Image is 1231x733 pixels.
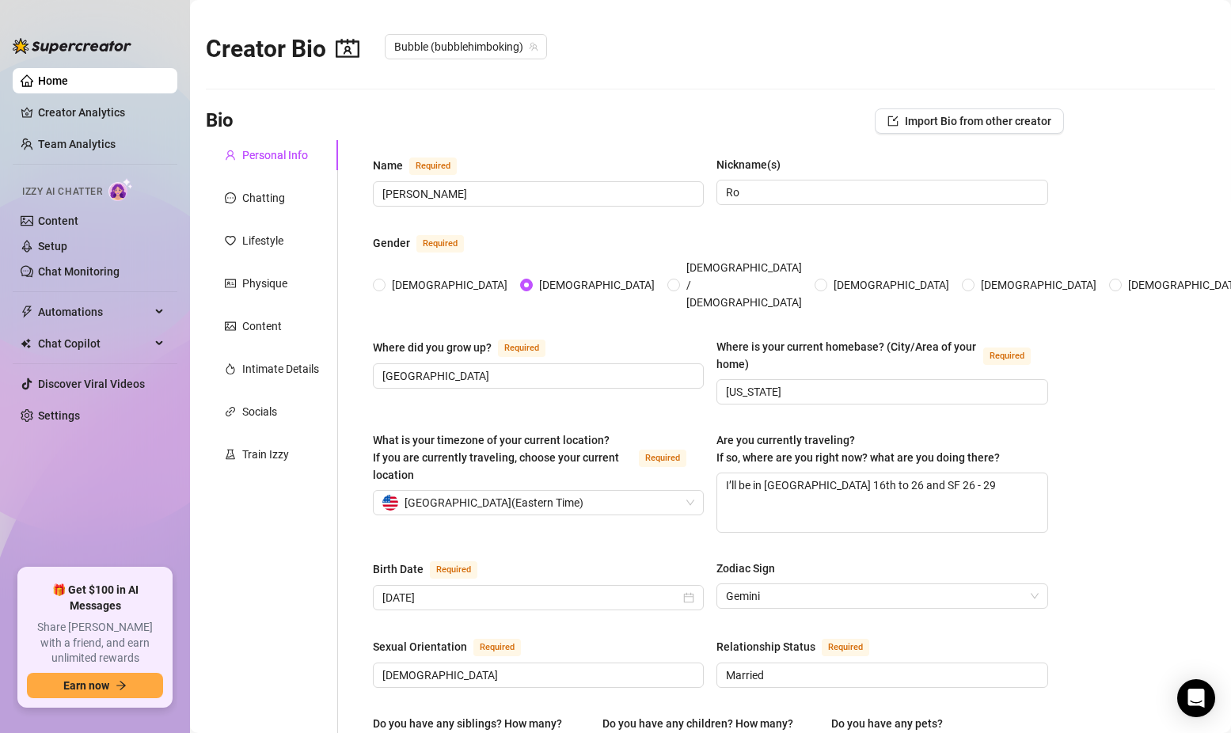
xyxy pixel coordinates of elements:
[373,234,410,252] div: Gender
[726,184,1035,201] input: Nickname(s)
[905,115,1051,127] span: Import Bio from other creator
[430,561,477,579] span: Required
[716,637,887,656] label: Relationship Status
[822,639,869,656] span: Required
[831,715,943,732] div: Do you have any pets?
[382,667,691,684] input: Sexual Orientation
[336,36,359,60] span: contacts
[63,679,109,692] span: Earn now
[382,367,691,385] input: Where did you grow up?
[242,232,283,249] div: Lifestyle
[38,299,150,325] span: Automations
[498,340,545,357] span: Required
[242,317,282,335] div: Content
[373,560,495,579] label: Birth Date
[38,100,165,125] a: Creator Analytics
[38,74,68,87] a: Home
[639,450,686,467] span: Required
[116,680,127,691] span: arrow-right
[373,434,619,481] span: What is your timezone of your current location? If you are currently traveling, choose your curre...
[225,235,236,246] span: heart
[373,339,492,356] div: Where did you grow up?
[373,560,424,578] div: Birth Date
[887,116,899,127] span: import
[602,715,804,732] label: Do you have any children? How many?
[206,34,359,64] h2: Creator Bio
[225,192,236,203] span: message
[21,306,33,318] span: thunderbolt
[386,276,514,294] span: [DEMOGRAPHIC_DATA]
[416,235,464,253] span: Required
[373,338,563,357] label: Where did you grow up?
[975,276,1103,294] span: [DEMOGRAPHIC_DATA]
[373,715,573,732] label: Do you have any siblings? How many?
[225,150,236,161] span: user
[373,715,562,732] div: Do you have any siblings? How many?
[382,589,680,606] input: Birth Date
[827,276,956,294] span: [DEMOGRAPHIC_DATA]
[225,406,236,417] span: link
[716,156,792,173] label: Nickname(s)
[405,491,583,515] span: [GEOGRAPHIC_DATA] ( Eastern Time )
[373,637,538,656] label: Sexual Orientation
[473,639,521,656] span: Required
[38,331,150,356] span: Chat Copilot
[38,138,116,150] a: Team Analytics
[716,638,815,655] div: Relationship Status
[38,215,78,227] a: Content
[533,276,661,294] span: [DEMOGRAPHIC_DATA]
[382,495,398,511] img: us
[38,265,120,278] a: Chat Monitoring
[1177,679,1215,717] div: Open Intercom Messenger
[602,715,793,732] div: Do you have any children? How many?
[38,240,67,253] a: Setup
[529,42,538,51] span: team
[38,409,80,422] a: Settings
[27,620,163,667] span: Share [PERSON_NAME] with a friend, and earn unlimited rewards
[242,189,285,207] div: Chatting
[225,321,236,332] span: picture
[21,338,31,349] img: Chat Copilot
[716,156,781,173] div: Nickname(s)
[716,338,1047,373] label: Where is your current homebase? (City/Area of your home)
[717,473,1047,532] textarea: I’ll be in [GEOGRAPHIC_DATA] 16th to 26 and SF 26 - 29
[373,156,474,175] label: Name
[875,108,1064,134] button: Import Bio from other creator
[831,715,954,732] label: Do you have any pets?
[373,234,481,253] label: Gender
[716,434,1000,464] span: Are you currently traveling? If so, where are you right now? what are you doing there?
[680,259,808,311] span: [DEMOGRAPHIC_DATA] / [DEMOGRAPHIC_DATA]
[242,360,319,378] div: Intimate Details
[27,583,163,613] span: 🎁 Get $100 in AI Messages
[394,35,538,59] span: Bubble (bubblehimboking)
[38,378,145,390] a: Discover Viral Videos
[726,584,1038,608] span: Gemini
[382,185,691,203] input: Name
[726,667,1035,684] input: Relationship Status
[242,446,289,463] div: Train Izzy
[716,560,775,577] div: Zodiac Sign
[13,38,131,54] img: logo-BBDzfeDw.svg
[242,146,308,164] div: Personal Info
[225,278,236,289] span: idcard
[726,383,1035,401] input: Where is your current homebase? (City/Area of your home)
[27,673,163,698] button: Earn nowarrow-right
[22,184,102,199] span: Izzy AI Chatter
[206,108,234,134] h3: Bio
[373,157,403,174] div: Name
[716,338,976,373] div: Where is your current homebase? (City/Area of your home)
[242,275,287,292] div: Physique
[242,403,277,420] div: Socials
[225,449,236,460] span: experiment
[225,363,236,374] span: fire
[716,560,786,577] label: Zodiac Sign
[409,158,457,175] span: Required
[983,348,1031,365] span: Required
[108,178,133,201] img: AI Chatter
[373,638,467,655] div: Sexual Orientation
